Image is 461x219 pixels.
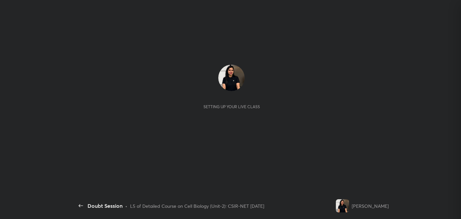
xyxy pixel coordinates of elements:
[352,203,389,209] div: [PERSON_NAME]
[130,203,264,209] div: L5 of Detailed Course on Cell Biology (Unit-2): CSIR-NET [DATE]
[336,199,349,212] img: 6bf88ee675354f0ea61b4305e64abb13.jpg
[88,202,123,210] div: Doubt Session
[218,65,245,91] img: 6bf88ee675354f0ea61b4305e64abb13.jpg
[203,104,260,109] div: Setting up your live class
[125,203,127,209] div: •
